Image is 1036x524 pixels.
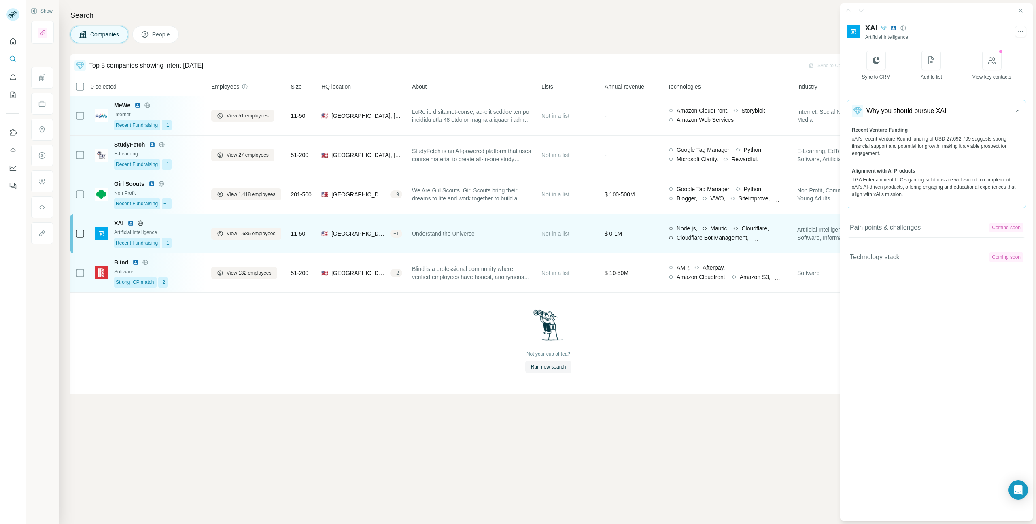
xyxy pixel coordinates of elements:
[677,155,718,163] span: Microsoft Clarity,
[605,152,607,158] span: -
[1008,480,1028,500] div: Open Intercom Messenger
[6,87,19,102] button: My lists
[291,151,309,159] span: 51-200
[677,107,728,115] span: Amazon CloudFront,
[331,190,387,198] span: [GEOGRAPHIC_DATA], [US_STATE]
[95,188,108,201] img: Logo of Girl Scouts
[605,191,635,198] span: $ 100-500M
[331,269,387,277] span: [GEOGRAPHIC_DATA], [US_STATE]
[390,230,402,237] div: + 1
[710,224,728,232] span: Mautic,
[114,268,202,275] div: Software
[116,121,158,129] span: Recent Fundraising
[412,230,475,238] span: Understand the Universe
[741,107,766,115] span: Storyblok,
[160,279,166,286] span: +2
[731,155,758,163] span: Rewardful,
[95,149,108,162] img: Logo of StudyFetch
[321,112,328,120] span: 🇺🇸
[412,186,532,202] span: We Are Girl Scouts. Girl Scouts bring their dreams to life and work together to build a better wo...
[321,151,328,159] span: 🇺🇸
[541,230,569,237] span: Not in a list
[211,110,274,122] button: View 51 employees
[797,83,817,91] span: Industry
[211,83,239,91] span: Employees
[703,264,725,272] span: Afterpay,
[797,147,917,163] span: E-Learning, EdTech, Education, Tutoring, Software, Artificial Intelligence, STEM Education, Onlin...
[866,106,946,116] span: Why you should pursue XAI
[739,194,770,202] span: Siteimprove,
[331,230,387,238] span: [GEOGRAPHIC_DATA], [US_STATE]
[321,230,328,238] span: 🇺🇸
[331,151,402,159] span: [GEOGRAPHIC_DATA], [US_STATE]
[541,83,553,91] span: Lists
[1017,7,1024,14] button: Close side panel
[116,239,158,247] span: Recent Fundraising
[865,22,877,34] span: XAI
[677,194,697,202] span: Blogger,
[95,109,108,122] img: Logo of MeWe
[114,101,130,109] span: MeWe
[850,252,900,262] span: Technology stack
[211,267,277,279] button: View 132 employees
[541,191,569,198] span: Not in a list
[541,113,569,119] span: Not in a list
[163,161,169,168] span: +1
[677,273,727,281] span: Amazon Cloudfront,
[6,161,19,175] button: Dashboard
[6,70,19,84] button: Enrich CSV
[862,73,890,81] div: Sync to CRM
[847,25,860,38] img: Logo of XAI
[149,141,155,148] img: LinkedIn logo
[291,112,306,120] span: 11-50
[149,181,155,187] img: LinkedIn logo
[227,269,272,277] span: View 132 employees
[114,111,202,118] div: Internet
[605,113,607,119] span: -
[116,200,158,207] span: Recent Fundraising
[163,121,169,129] span: +1
[390,269,402,277] div: + 2
[127,220,134,226] img: LinkedIn logo
[605,83,644,91] span: Annual revenue
[227,151,269,159] span: View 27 employees
[116,161,158,168] span: Recent Fundraising
[114,229,202,236] div: Artificial Intelligence
[972,73,1011,81] div: View key contacts
[852,126,908,134] span: Recent Venture Funding
[95,266,108,279] img: Logo of Blind
[852,135,1021,157] div: xAI's recent Venture Round funding of USD 27,692,709 suggests strong financial support and potent...
[797,269,819,277] span: Software
[865,34,1009,41] div: Artificial Intelligence
[6,143,19,158] button: Use Surfe API
[989,223,1023,232] div: Coming soon
[975,38,1008,48] div: Coming soon
[390,191,402,198] div: + 9
[412,83,427,91] span: About
[114,219,123,227] span: XAI
[677,116,734,124] span: Amazon Web Services
[321,83,351,91] span: HQ location
[331,112,402,120] span: [GEOGRAPHIC_DATA], [US_STATE]
[677,224,697,232] span: Node.js,
[25,5,58,17] button: Show
[211,228,281,240] button: View 1,686 employees
[321,190,328,198] span: 🇺🇸
[677,185,731,193] span: Google Tag Manager,
[91,83,117,91] span: 0 selected
[321,269,328,277] span: 🇺🇸
[6,34,19,49] button: Quick start
[412,147,532,163] span: StudyFetch is an AI-powered platform that uses course material to create all-in-one study guides,...
[744,146,763,154] span: Python,
[921,73,942,81] div: Add to list
[526,350,570,358] div: Not your cup of tea?
[227,112,269,119] span: View 51 employees
[134,102,141,109] img: LinkedIn logo
[211,149,274,161] button: View 27 employees
[744,185,763,193] span: Python,
[116,279,154,286] span: Strong ICP match
[605,230,622,237] span: $ 0-1M
[114,141,145,149] span: StudyFetch
[227,230,276,237] span: View 1,686 employees
[227,191,276,198] span: View 1,418 employees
